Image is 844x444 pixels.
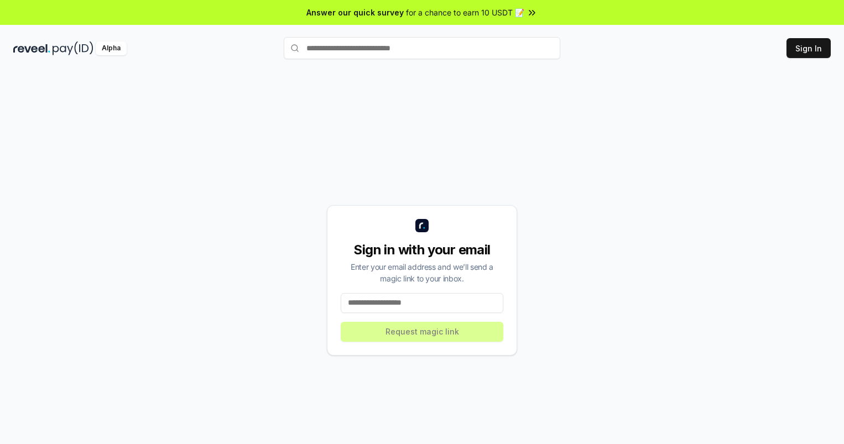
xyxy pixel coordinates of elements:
img: reveel_dark [13,41,50,55]
div: Alpha [96,41,127,55]
div: Enter your email address and we’ll send a magic link to your inbox. [341,261,503,284]
button: Sign In [786,38,831,58]
img: logo_small [415,219,429,232]
span: for a chance to earn 10 USDT 📝 [406,7,524,18]
span: Answer our quick survey [306,7,404,18]
div: Sign in with your email [341,241,503,259]
img: pay_id [53,41,93,55]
